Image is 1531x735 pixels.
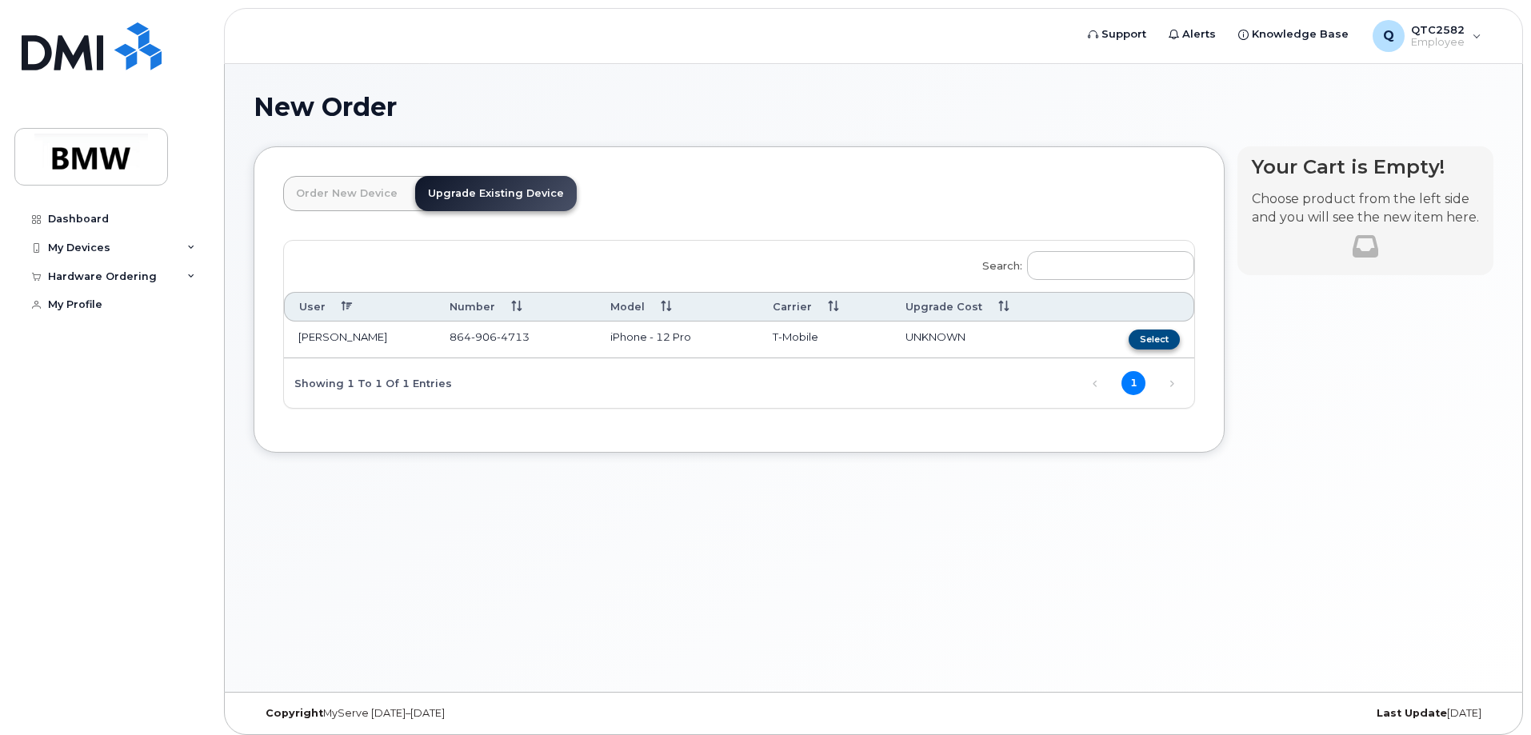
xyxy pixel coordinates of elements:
span: UNKNOWN [905,330,965,343]
a: Previous [1083,372,1107,396]
a: 1 [1121,371,1145,395]
h1: New Order [254,93,1493,121]
iframe: Messenger Launcher [1461,665,1519,723]
strong: Copyright [266,707,323,719]
div: Showing 1 to 1 of 1 entries [284,369,452,396]
th: Carrier: activate to sort column ascending [758,292,892,322]
th: Number: activate to sort column ascending [435,292,596,322]
div: [DATE] [1080,707,1493,720]
span: 906 [471,330,497,343]
input: Search: [1027,251,1194,280]
td: T-Mobile [758,322,892,358]
td: iPhone - 12 Pro [596,322,758,358]
span: 864 [450,330,530,343]
div: MyServe [DATE]–[DATE] [254,707,667,720]
th: Model: activate to sort column ascending [596,292,758,322]
td: [PERSON_NAME] [284,322,435,358]
strong: Last Update [1377,707,1447,719]
label: Search: [972,241,1194,286]
a: Upgrade Existing Device [415,176,577,211]
span: 4713 [497,330,530,343]
button: Select [1129,330,1180,350]
p: Choose product from the left side and you will see the new item here. [1252,190,1479,227]
th: User: activate to sort column descending [284,292,435,322]
a: Next [1160,372,1184,396]
th: Upgrade Cost: activate to sort column ascending [891,292,1077,322]
h4: Your Cart is Empty! [1252,156,1479,178]
a: Order New Device [283,176,410,211]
